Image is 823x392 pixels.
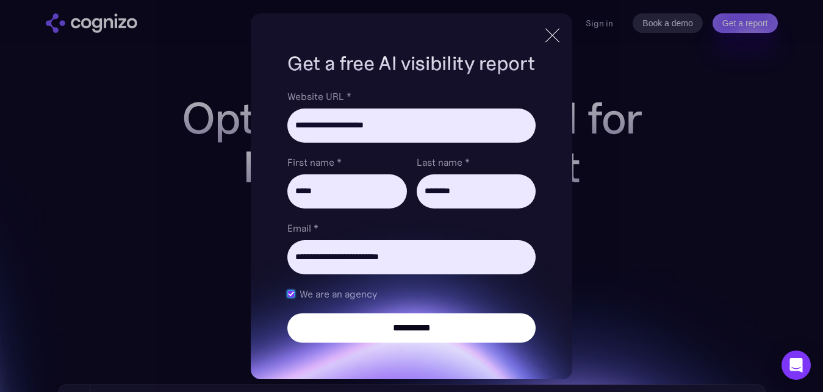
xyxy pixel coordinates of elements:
span: We are an agency [300,287,377,301]
label: Website URL * [287,89,535,104]
label: First name * [287,155,406,169]
div: Open Intercom Messenger [782,351,811,380]
h1: Get a free AI visibility report [287,50,535,77]
label: Email * [287,221,535,235]
form: Brand Report Form [287,89,535,343]
label: Last name * [417,155,536,169]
